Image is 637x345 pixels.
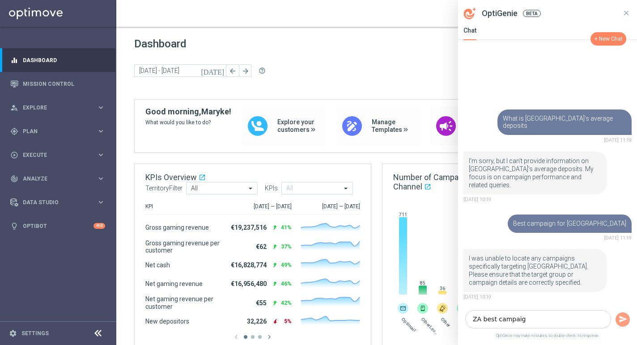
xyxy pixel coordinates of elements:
[10,222,18,230] i: lightbulb
[497,137,632,144] div: [DATE] 11:19
[10,214,105,238] div: Optibot
[508,215,632,233] div: Best campaign for [GEOGRAPHIC_DATA]
[10,72,105,96] div: Mission Control
[23,214,93,238] a: Optibot
[23,200,97,205] span: Data Studio
[23,72,105,96] a: Mission Control
[93,223,105,229] div: +10
[10,127,97,135] div: Plan
[463,27,476,40] div: Chat
[10,175,97,183] div: Analyze
[10,175,18,183] i: track_changes
[97,103,105,112] i: keyboard_arrow_right
[10,104,97,112] div: Explore
[23,176,97,181] span: Analyze
[10,198,97,206] div: Data Studio
[10,127,18,135] i: gps_fixed
[23,48,105,72] a: Dashboard
[21,331,49,336] a: Settings
[97,127,105,135] i: keyboard_arrow_right
[10,56,18,64] i: equalizer
[10,151,97,159] div: Execute
[523,10,541,17] span: BETA
[10,104,106,111] button: person_search Explore keyboard_arrow_right
[10,175,106,182] button: track_changes Analyze keyboard_arrow_right
[10,48,105,72] div: Dashboard
[10,128,106,135] button: gps_fixed Plan keyboard_arrow_right
[508,235,632,242] div: [DATE] 11:19
[595,35,623,43] div: + New Chat
[97,174,105,183] i: keyboard_arrow_right
[97,198,105,206] i: keyboard_arrow_right
[469,254,601,286] p: I was unable to locate any campaigns specifically targeting [GEOGRAPHIC_DATA]. Please ensure that...
[10,151,106,159] button: play_circle_outline Execute keyboard_arrow_right
[458,332,637,345] span: OptiGenie may make mistakes, so double-check its response.
[10,57,106,64] button: equalizer Dashboard
[10,80,106,88] button: Mission Control
[464,8,476,19] svg: OptiGenie Icon
[10,199,106,206] button: Data Studio keyboard_arrow_right
[10,104,18,112] i: person_search
[497,109,632,135] div: What is [GEOGRAPHIC_DATA]'s average deposits
[463,196,607,204] div: [DATE] 10:19
[97,151,105,159] i: keyboard_arrow_right
[463,294,607,301] div: [DATE] 10:19
[23,152,97,158] span: Execute
[469,157,601,189] p: I'm sorry, but I can't provide information on [GEOGRAPHIC_DATA]'s average deposits. My focus is o...
[9,329,17,337] i: settings
[23,129,97,134] span: Plan
[10,151,18,159] i: play_circle_outline
[23,105,97,110] span: Explore
[10,223,106,230] button: lightbulb Optibot +10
